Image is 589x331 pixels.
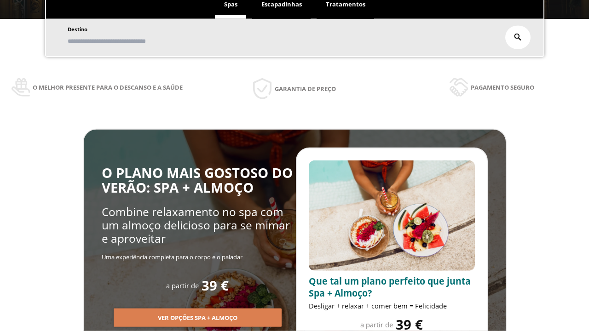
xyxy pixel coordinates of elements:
a: Ver opções Spa + Almoço [114,314,282,322]
span: a partir de [166,281,199,290]
span: Ver opções Spa + Almoço [158,314,237,323]
span: Destino [68,26,87,33]
span: Garantia de preço [275,84,336,94]
span: Uma experiência completa para o corpo e o paladar [102,253,243,261]
span: Desligar + relaxar + comer bem = Felicidade [309,301,447,310]
img: promo-sprunch.ElVl7oUD.webp [309,160,475,271]
span: Pagamento seguro [471,82,534,92]
span: O PLANO MAIS GOSTOSO DO VERÃO: SPA + ALMOÇO [102,164,293,197]
span: 39 € [202,278,229,293]
span: Combine relaxamento no spa com um almoço delicioso para se mimar e aproveitar [102,204,290,246]
span: Que tal um plano perfeito que junta Spa + Almoço? [309,275,471,299]
span: a partir de [360,320,393,329]
button: Ver opções Spa + Almoço [114,308,282,327]
span: O melhor presente para o descanso e a saúde [33,82,183,92]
